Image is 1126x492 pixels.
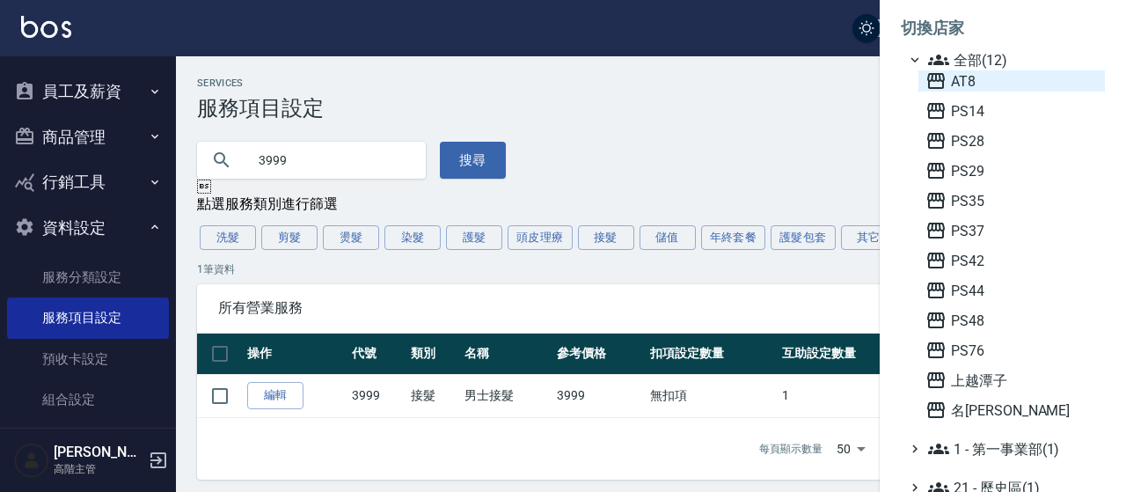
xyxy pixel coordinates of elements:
[925,130,1098,151] span: PS28
[925,100,1098,121] span: PS14
[925,310,1098,331] span: PS48
[925,340,1098,361] span: PS76
[925,400,1098,421] span: 名[PERSON_NAME]
[925,220,1098,241] span: PS37
[925,250,1098,271] span: PS42
[925,70,1098,92] span: AT8
[925,160,1098,181] span: PS29
[925,370,1098,391] span: 上越潭子
[901,7,1105,49] li: 切換店家
[925,190,1098,211] span: PS35
[928,438,1098,459] span: 1 - 第一事業部(1)
[925,280,1098,301] span: PS44
[928,49,1098,70] span: 全部(12)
